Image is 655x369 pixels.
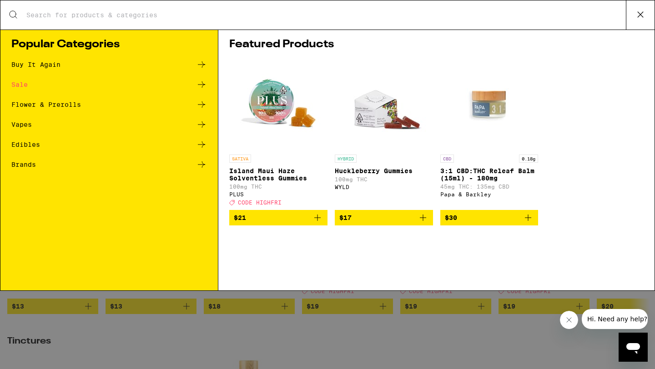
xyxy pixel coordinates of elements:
[229,184,327,189] p: 100mg THC
[445,214,457,221] span: $30
[11,121,32,128] div: Vapes
[11,59,207,70] a: Buy It Again
[440,191,539,197] div: Papa & Barkley
[229,59,327,210] a: Open page for Island Maui Haze Solventless Gummies from PLUS
[26,11,626,19] input: Search for products & categories
[11,99,207,110] a: Flower & Prerolls
[11,161,36,168] div: Brands
[229,155,251,163] p: SATIVA
[440,210,539,225] button: Add to bag
[443,59,534,150] img: Papa & Barkley - 3:1 CBD:THC Releaf Balm (15ml) - 180mg
[440,184,539,189] p: 45mg THC: 135mg CBD
[335,155,357,163] p: HYBRID
[335,59,433,210] a: Open page for Huckleberry Gummies from WYLD
[11,81,28,88] div: Sale
[11,39,207,50] h1: Popular Categories
[619,333,648,362] iframe: Button to launch messaging window
[229,191,327,197] div: PLUS
[11,139,207,150] a: Edibles
[229,167,327,182] p: Island Maui Haze Solventless Gummies
[11,141,40,148] div: Edibles
[11,79,207,90] a: Sale
[229,39,644,50] h1: Featured Products
[11,101,81,108] div: Flower & Prerolls
[238,199,282,205] span: CODE HIGHFRI
[11,159,207,170] a: Brands
[234,214,246,221] span: $21
[11,119,207,130] a: Vapes
[335,210,433,225] button: Add to bag
[440,167,539,182] p: 3:1 CBD:THC Releaf Balm (15ml) - 180mg
[440,155,454,163] p: CBD
[519,155,538,163] p: 0.18g
[582,309,648,329] iframe: Message from company
[11,61,60,68] div: Buy It Again
[335,167,433,175] p: Huckleberry Gummies
[229,210,327,225] button: Add to bag
[233,59,324,150] img: PLUS - Island Maui Haze Solventless Gummies
[560,311,578,329] iframe: Close message
[335,184,433,190] div: WYLD
[339,214,352,221] span: $17
[335,176,433,182] p: 100mg THC
[440,59,539,210] a: Open page for 3:1 CBD:THC Releaf Balm (15ml) - 180mg from Papa & Barkley
[338,59,429,150] img: WYLD - Huckleberry Gummies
